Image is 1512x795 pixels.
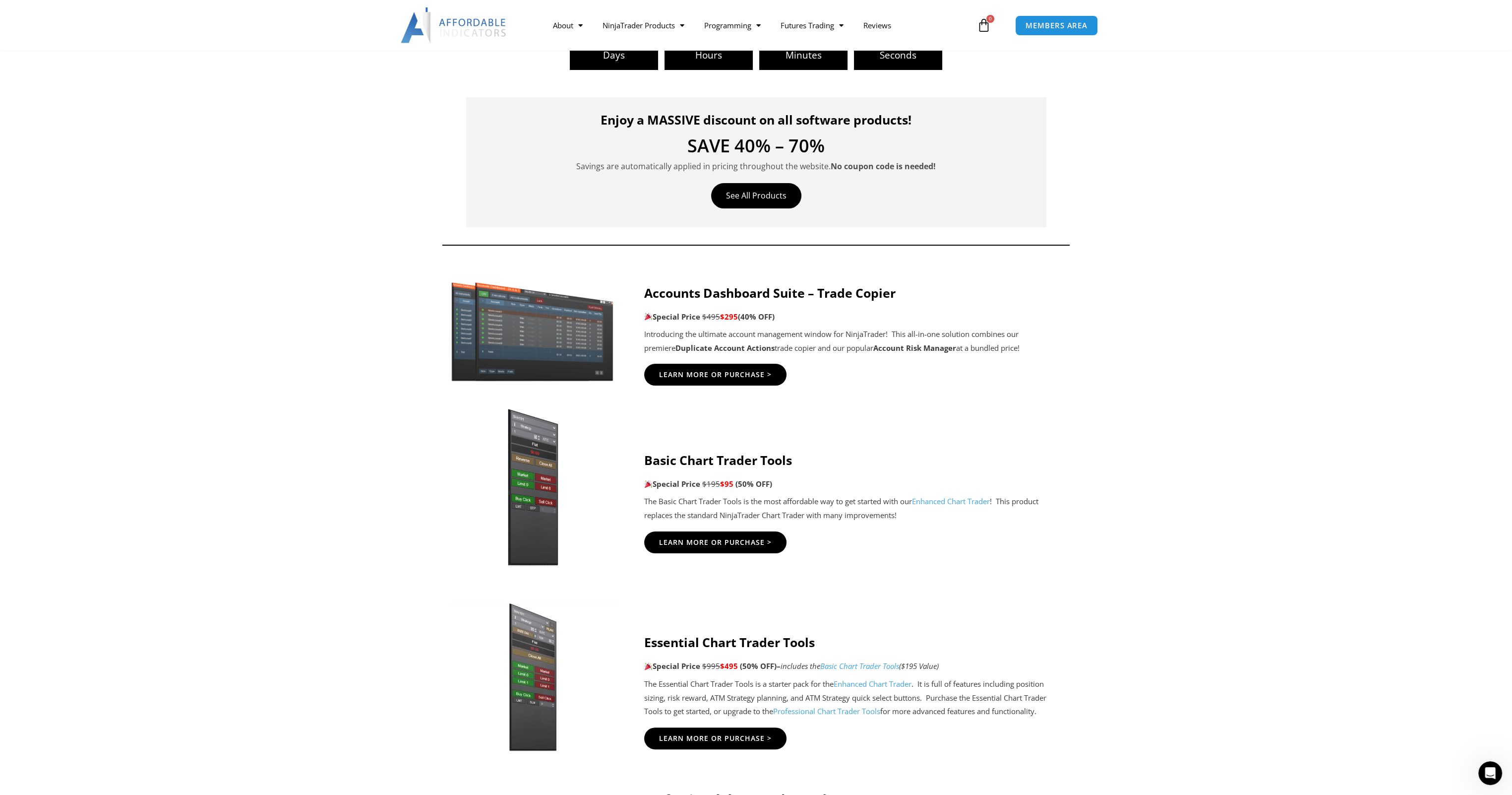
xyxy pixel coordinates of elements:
a: Learn More Or Purchase > [644,531,786,553]
span: $995 [702,661,720,671]
span: $495 [720,661,738,671]
img: LogoAI | Affordable Indicators – NinjaTrader [401,7,507,43]
span: Learn More Or Purchase > [659,539,772,546]
a: Learn More Or Purchase > [644,728,786,749]
nav: Menu [543,14,974,37]
span: MEMBERS AREA [1026,22,1088,29]
img: 🎉 [645,480,652,488]
span: (50% OFF) [735,479,772,489]
strong: Duplicate Account Actions [675,343,775,353]
i: includes the ($195 Value) [781,661,939,671]
b: (40% OFF) [738,312,775,322]
span: Hours [665,51,753,60]
p: Introducing the ultimate account management window for NinjaTrader! This all-in-one solution comb... [644,328,1066,355]
a: Basic Chart Trader Tools [820,661,899,671]
a: See All Products [711,183,801,208]
strong: Basic Chart Trader Tools [644,452,792,468]
span: – [777,661,781,671]
iframe: Intercom live chat [1478,761,1502,785]
h4: Enjoy a MASSIVE discount on all software products! [481,112,1031,127]
span: $495 [702,312,720,322]
span: 0 [986,15,994,23]
img: BasicTools | Affordable Indicators – NinjaTrader [437,406,628,570]
a: Reviews [853,14,901,37]
img: Essential-Chart-Trader-Toolsjpg | Affordable Indicators – NinjaTrader [446,602,619,751]
strong: Account Risk Manager [873,343,956,353]
a: Enhanced Chart Trader [834,679,911,689]
a: Professional Chart Trader Tools [773,706,880,716]
strong: Essential Chart Trader Tools [644,634,815,651]
img: 🎉 [645,313,652,320]
a: Learn More Or Purchase > [644,364,786,386]
p: Savings are automatically applied in pricing throughout the website. [481,160,1031,173]
strong: Special Price [644,479,700,489]
span: Minutes [759,51,847,60]
a: MEMBERS AREA [1015,15,1098,36]
a: Futures Trading [770,14,853,37]
a: Enhanced Chart Trader [912,496,990,506]
p: The Basic Chart Trader Tools is the most affordable way to get started with our ! This product re... [644,495,1066,523]
span: Days [570,51,658,60]
span: $95 [720,479,733,489]
a: About [543,14,592,37]
span: (50% OFF) [740,661,777,671]
span: $195 [702,479,720,489]
a: 0 [962,11,1006,40]
span: Seconds [854,51,942,60]
span: Learn More Or Purchase > [659,371,772,378]
img: 🎉 [645,662,652,670]
strong: Special Price [644,661,700,671]
strong: No coupon code is needed! [831,161,936,172]
span: $295 [720,312,738,322]
strong: Accounts Dashboard Suite – Trade Copier [644,284,896,301]
p: The Essential Chart Trader Tools is a starter pack for the . It is full of features including pos... [644,677,1066,719]
img: Screenshot 2024-11-20 151221 | Affordable Indicators – NinjaTrader [446,278,619,383]
a: NinjaTrader Products [592,14,694,37]
a: Programming [694,14,770,37]
strong: Special Price [644,312,700,322]
span: Learn More Or Purchase > [659,735,772,742]
h4: SAVE 40% – 70% [481,137,1031,155]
